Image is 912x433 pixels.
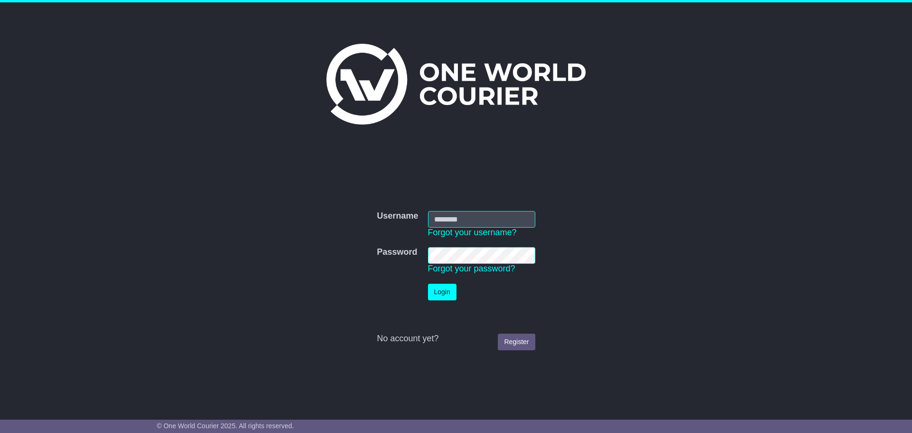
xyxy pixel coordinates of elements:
label: Username [377,211,418,221]
span: © One World Courier 2025. All rights reserved. [157,422,294,430]
a: Register [498,334,535,350]
div: No account yet? [377,334,535,344]
img: One World [326,44,586,125]
a: Forgot your username? [428,228,517,237]
button: Login [428,284,456,300]
a: Forgot your password? [428,264,515,273]
label: Password [377,247,417,258]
